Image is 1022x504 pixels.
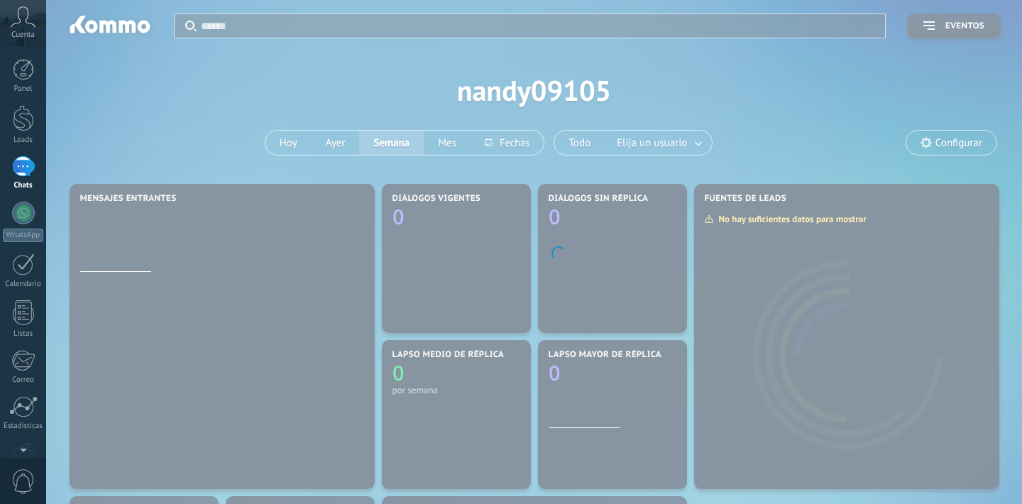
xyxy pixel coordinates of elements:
div: Estadísticas [3,422,44,431]
div: Correo [3,376,44,385]
div: Listas [3,329,44,339]
div: Leads [3,136,44,145]
div: Calendario [3,280,44,289]
div: Chats [3,181,44,190]
span: Cuenta [11,31,35,40]
div: Panel [3,84,44,94]
div: WhatsApp [3,229,43,242]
